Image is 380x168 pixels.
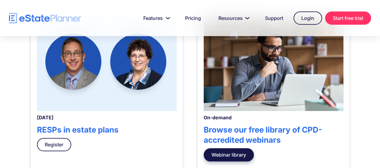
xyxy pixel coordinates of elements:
a: Webinar library [204,148,254,161]
a: Pricing [178,12,208,24]
strong: [DATE] [37,115,53,121]
a: Start free trial [325,11,371,25]
a: Login [293,11,322,25]
a: home [9,13,81,23]
a: Support [258,12,290,24]
a: Resources [211,12,255,24]
strong: RESPs in estate plans [37,125,119,134]
a: Register [37,138,71,151]
strong: On-demand [204,115,232,121]
h4: Browse our free library of CPD-accredited webinars [204,125,343,145]
a: Features [136,12,175,24]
